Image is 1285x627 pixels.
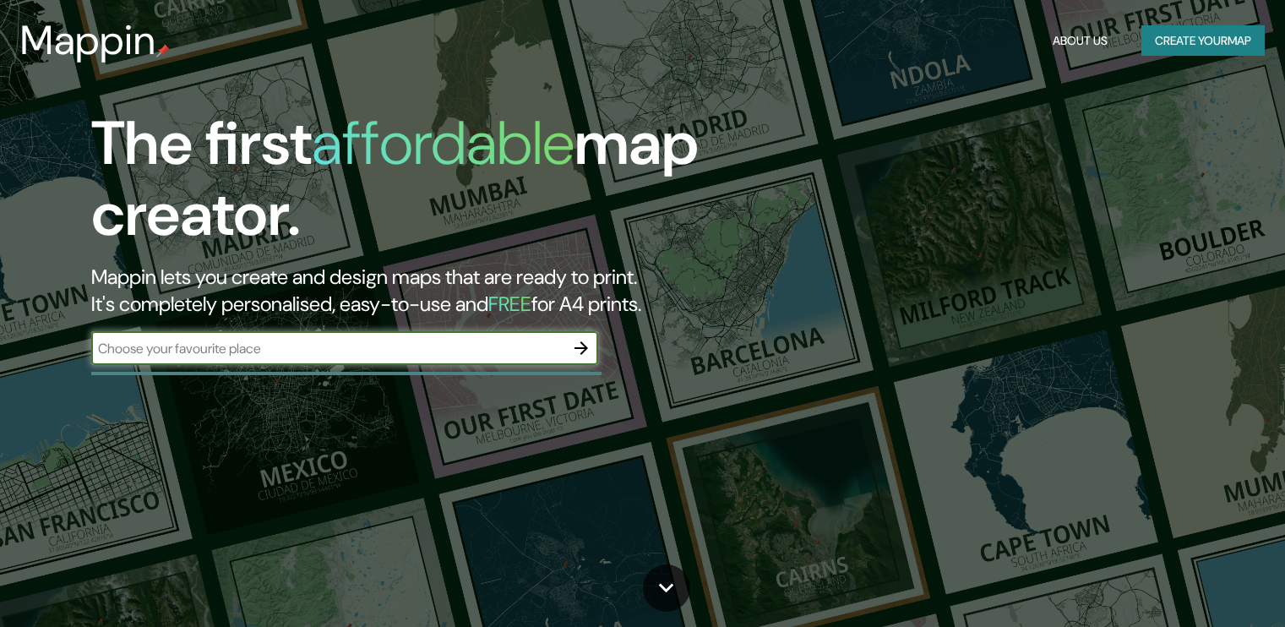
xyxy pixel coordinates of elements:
h1: The first map creator. [91,108,734,264]
img: mappin-pin [156,44,170,57]
h5: FREE [488,291,531,317]
h3: Mappin [20,17,156,64]
button: Create yourmap [1141,25,1265,57]
input: Choose your favourite place [91,339,564,358]
h2: Mappin lets you create and design maps that are ready to print. It's completely personalised, eas... [91,264,734,318]
button: About Us [1046,25,1114,57]
h1: affordable [312,104,574,183]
